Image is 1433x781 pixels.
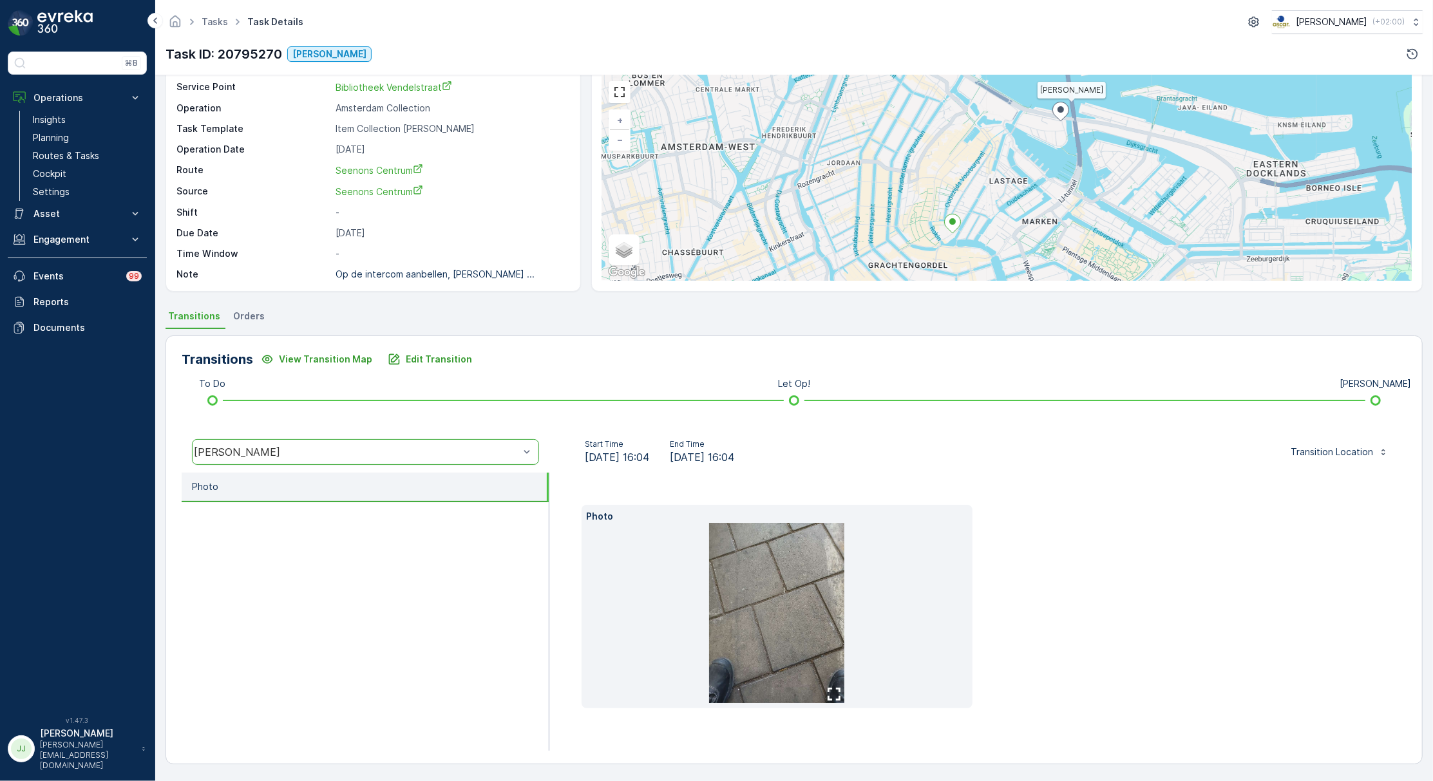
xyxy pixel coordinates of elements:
[336,102,567,115] p: Amsterdam Collection
[33,233,121,246] p: Engagement
[33,113,66,126] p: Insights
[778,377,810,390] p: Let Op!
[8,289,147,315] a: Reports
[8,227,147,252] button: Engagement
[40,740,135,771] p: [PERSON_NAME][EMAIL_ADDRESS][DOMAIN_NAME]
[336,80,567,94] a: Bibliotheek Vendelstraat
[233,310,265,323] span: Orders
[336,268,535,279] p: Op de intercom aanbellen, [PERSON_NAME] ...
[617,115,623,126] span: +
[176,247,330,260] p: Time Window
[176,102,330,115] p: Operation
[33,185,70,198] p: Settings
[28,111,147,129] a: Insights
[610,111,629,130] a: Zoom In
[176,185,330,198] p: Source
[336,247,567,260] p: -
[192,480,218,493] p: Photo
[176,143,330,156] p: Operation Date
[33,167,66,180] p: Cockpit
[33,91,121,104] p: Operations
[182,350,253,369] p: Transitions
[336,185,567,198] a: Seenons Centrum
[37,10,93,36] img: logo_dark-DEwI_e13.png
[1291,446,1373,458] p: Transition Location
[336,143,567,156] p: [DATE]
[28,165,147,183] a: Cockpit
[336,206,567,219] p: -
[292,48,366,61] p: [PERSON_NAME]
[11,739,32,759] div: JJ
[709,523,844,703] img: af5945715bbe4954913763956f7569cb.jpg
[176,80,330,94] p: Service Point
[380,349,480,370] button: Edit Transition
[176,206,330,219] p: Shift
[585,449,650,465] span: [DATE] 16:04
[8,85,147,111] button: Operations
[1272,15,1291,29] img: basis-logo_rgb2x.png
[33,131,69,144] p: Planning
[1296,15,1367,28] p: [PERSON_NAME]
[176,227,330,240] p: Due Date
[610,82,629,102] a: View Fullscreen
[40,727,135,740] p: [PERSON_NAME]
[33,321,142,334] p: Documents
[33,149,99,162] p: Routes & Tasks
[610,236,638,264] a: Layers
[8,727,147,771] button: JJ[PERSON_NAME][PERSON_NAME][EMAIL_ADDRESS][DOMAIN_NAME]
[336,227,567,240] p: [DATE]
[8,263,147,289] a: Events99
[1283,442,1396,462] button: Transition Location
[176,164,330,177] p: Route
[1372,17,1405,27] p: ( +02:00 )
[279,353,372,366] p: View Transition Map
[200,377,226,390] p: To Do
[617,134,623,145] span: −
[610,130,629,149] a: Zoom Out
[8,315,147,341] a: Documents
[166,44,282,64] p: Task ID: 20795270
[670,439,735,449] p: End Time
[587,510,968,523] p: Photo
[585,439,650,449] p: Start Time
[336,82,452,93] span: Bibliotheek Vendelstraat
[28,183,147,201] a: Settings
[8,717,147,724] span: v 1.47.3
[168,19,182,30] a: Homepage
[670,449,735,465] span: [DATE] 16:04
[336,186,423,197] span: Seenons Centrum
[245,15,306,28] span: Task Details
[605,264,648,281] img: Google
[129,271,139,281] p: 99
[28,147,147,165] a: Routes & Tasks
[194,446,519,458] div: [PERSON_NAME]
[125,58,138,68] p: ⌘B
[202,16,228,27] a: Tasks
[33,207,121,220] p: Asset
[336,164,567,177] a: Seenons Centrum
[8,201,147,227] button: Asset
[336,165,423,176] span: Seenons Centrum
[336,122,567,135] p: Item Collection [PERSON_NAME]
[168,310,220,323] span: Transitions
[605,264,648,281] a: Open this area in Google Maps (opens a new window)
[287,46,372,62] button: Geen Afval
[28,129,147,147] a: Planning
[33,296,142,308] p: Reports
[1340,377,1412,390] p: [PERSON_NAME]
[8,10,33,36] img: logo
[1272,10,1423,33] button: [PERSON_NAME](+02:00)
[406,353,472,366] p: Edit Transition
[176,122,330,135] p: Task Template
[176,268,330,281] p: Note
[253,349,380,370] button: View Transition Map
[33,270,119,283] p: Events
